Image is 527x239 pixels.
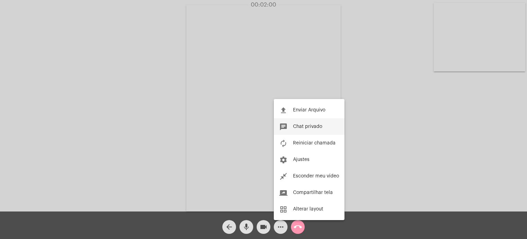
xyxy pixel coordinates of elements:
span: Enviar Arquivo [293,108,325,112]
mat-icon: close_fullscreen [279,172,288,181]
span: Esconder meu vídeo [293,174,339,178]
mat-icon: chat [279,123,288,131]
span: Ajustes [293,157,309,162]
span: Reiniciar chamada [293,141,336,145]
mat-icon: autorenew [279,139,288,148]
mat-icon: file_upload [279,106,288,115]
mat-icon: screen_share [279,189,288,197]
mat-icon: settings [279,156,288,164]
mat-icon: grid_view [279,205,288,214]
span: Alterar layout [293,207,323,211]
span: Compartilhar tela [293,190,333,195]
span: Chat privado [293,124,322,129]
